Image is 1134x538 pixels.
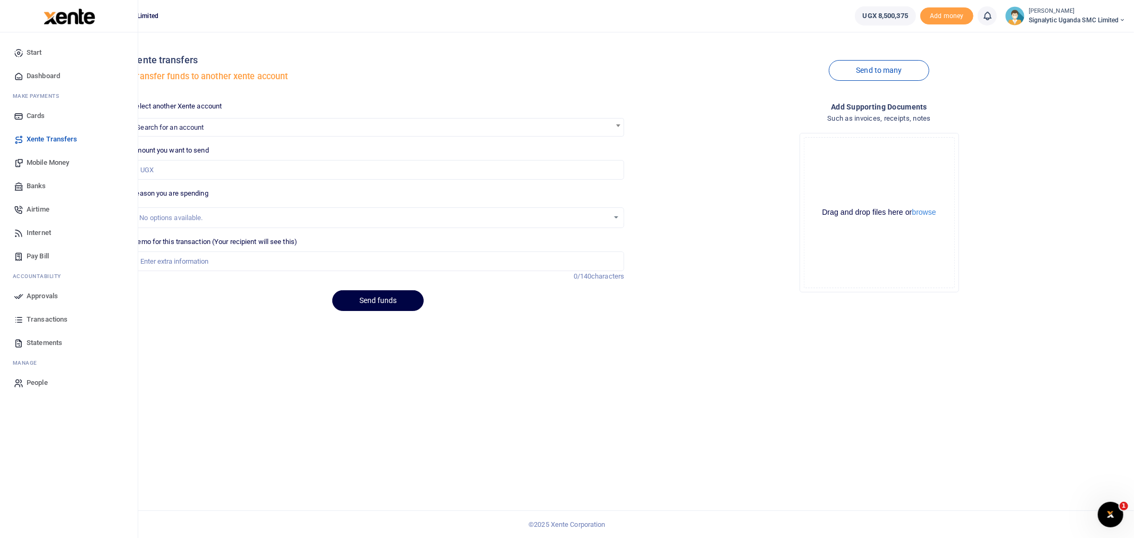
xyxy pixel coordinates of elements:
[27,181,46,191] span: Banks
[18,359,38,367] span: anage
[9,41,129,64] a: Start
[633,101,1125,113] h4: Add supporting Documents
[9,268,129,284] li: Ac
[804,207,954,217] div: Drag and drop files here or
[9,198,129,221] a: Airtime
[131,237,297,247] label: Memo for this transaction (Your recipient will see this)
[851,6,920,26] li: Wallet ballance
[829,60,929,81] a: Send to many
[1029,15,1125,25] span: Signalytic Uganda SMC Limited
[131,160,624,180] input: UGX
[9,221,129,245] a: Internet
[9,284,129,308] a: Approvals
[139,213,609,223] div: No options available.
[9,355,129,371] li: M
[9,245,129,268] a: Pay Bill
[27,314,68,325] span: Transactions
[574,272,592,280] span: 0/140
[21,272,61,280] span: countability
[9,88,129,104] li: M
[131,251,624,272] input: Enter extra information
[9,128,129,151] a: Xente Transfers
[9,331,129,355] a: Statements
[1120,502,1128,510] span: 1
[1098,502,1123,527] iframe: Intercom live chat
[9,371,129,394] a: People
[131,145,208,156] label: Amount you want to send
[136,123,204,131] span: Search for an account
[27,377,48,388] span: People
[1005,6,1125,26] a: profile-user [PERSON_NAME] Signalytic Uganda SMC Limited
[855,6,916,26] a: UGX 8,500,375
[131,118,624,137] span: Search for an account
[131,101,222,112] label: Select another Xente account
[9,104,129,128] a: Cards
[1005,6,1024,26] img: profile-user
[27,228,51,238] span: Internet
[633,113,1125,124] h4: Such as invoices, receipts, notes
[131,54,624,66] h4: Xente transfers
[18,92,60,100] span: ake Payments
[27,338,62,348] span: Statements
[132,119,624,135] span: Search for an account
[27,111,45,121] span: Cards
[863,11,908,21] span: UGX 8,500,375
[27,204,49,215] span: Airtime
[27,71,60,81] span: Dashboard
[800,133,959,292] div: File Uploader
[27,134,78,145] span: Xente Transfers
[9,64,129,88] a: Dashboard
[131,71,624,82] h5: Transfer funds to another xente account
[1029,7,1125,16] small: [PERSON_NAME]
[27,251,49,262] span: Pay Bill
[920,7,973,25] span: Add money
[591,272,624,280] span: characters
[27,291,58,301] span: Approvals
[920,7,973,25] li: Toup your wallet
[9,151,129,174] a: Mobile Money
[131,188,208,199] label: Reason you are spending
[9,174,129,198] a: Banks
[912,208,936,216] button: browse
[920,11,973,19] a: Add money
[27,47,42,58] span: Start
[43,12,95,20] a: logo-small logo-large logo-large
[27,157,69,168] span: Mobile Money
[332,290,424,311] button: Send funds
[9,308,129,331] a: Transactions
[44,9,95,24] img: logo-large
